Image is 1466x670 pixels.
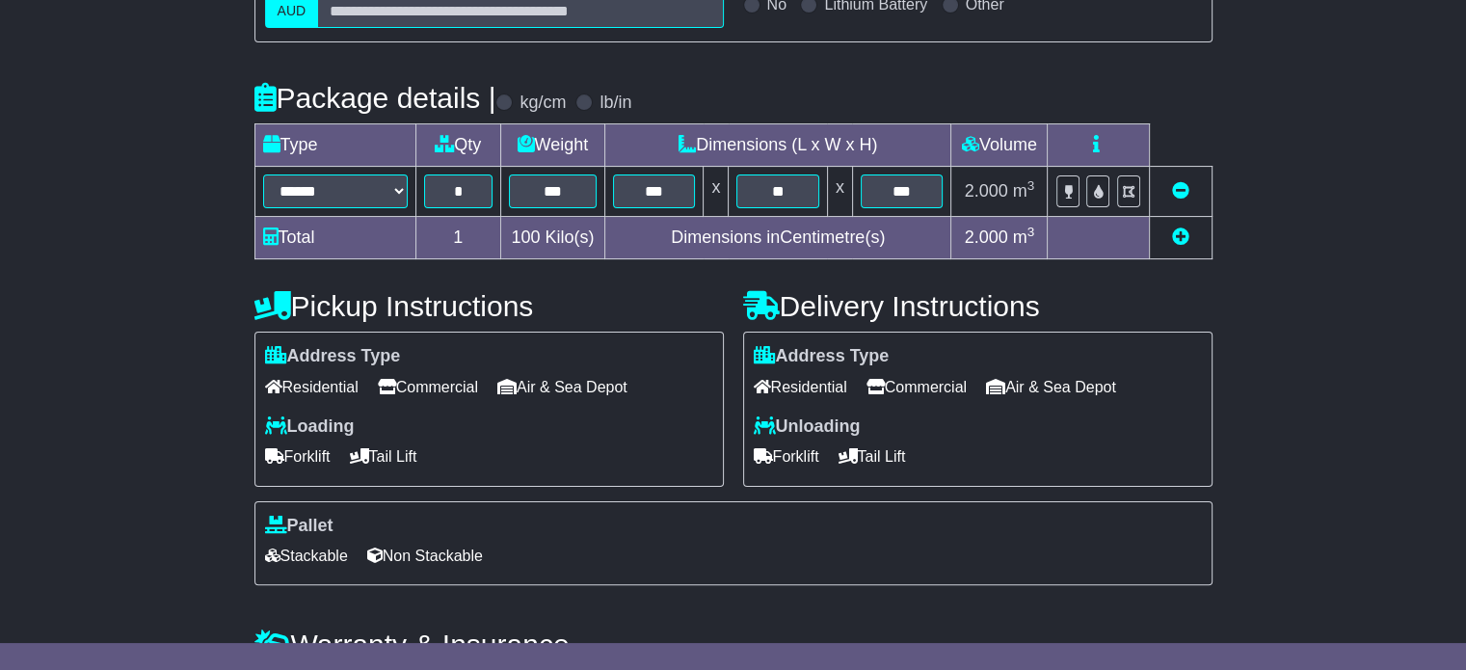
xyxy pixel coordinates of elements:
td: Type [254,124,415,167]
span: Non Stackable [367,541,483,571]
td: Volume [951,124,1048,167]
span: m [1013,181,1035,201]
span: 100 [511,228,540,247]
td: Total [254,217,415,259]
sup: 3 [1027,178,1035,193]
label: Address Type [754,346,890,367]
label: kg/cm [520,93,566,114]
td: Qty [415,124,500,167]
span: Air & Sea Depot [986,372,1116,402]
a: Add new item [1172,228,1189,247]
label: Pallet [265,516,333,537]
h4: Delivery Instructions [743,290,1213,322]
span: Air & Sea Depot [497,372,627,402]
sup: 3 [1027,225,1035,239]
td: Dimensions in Centimetre(s) [604,217,950,259]
td: Kilo(s) [500,217,604,259]
label: Loading [265,416,355,438]
td: x [827,167,852,217]
span: Residential [265,372,359,402]
span: Commercial [378,372,478,402]
h4: Pickup Instructions [254,290,724,322]
h4: Package details | [254,82,496,114]
span: Tail Lift [350,442,417,471]
td: 1 [415,217,500,259]
a: Remove this item [1172,181,1189,201]
span: Forklift [265,442,331,471]
td: Dimensions (L x W x H) [604,124,950,167]
span: Forklift [754,442,819,471]
label: Address Type [265,346,401,367]
span: 2.000 [965,181,1008,201]
td: Weight [500,124,604,167]
span: Residential [754,372,847,402]
label: Unloading [754,416,861,438]
td: x [704,167,729,217]
span: Commercial [866,372,967,402]
span: m [1013,228,1035,247]
span: 2.000 [965,228,1008,247]
span: Tail Lift [839,442,906,471]
label: lb/in [600,93,631,114]
h4: Warranty & Insurance [254,629,1213,660]
span: Stackable [265,541,348,571]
